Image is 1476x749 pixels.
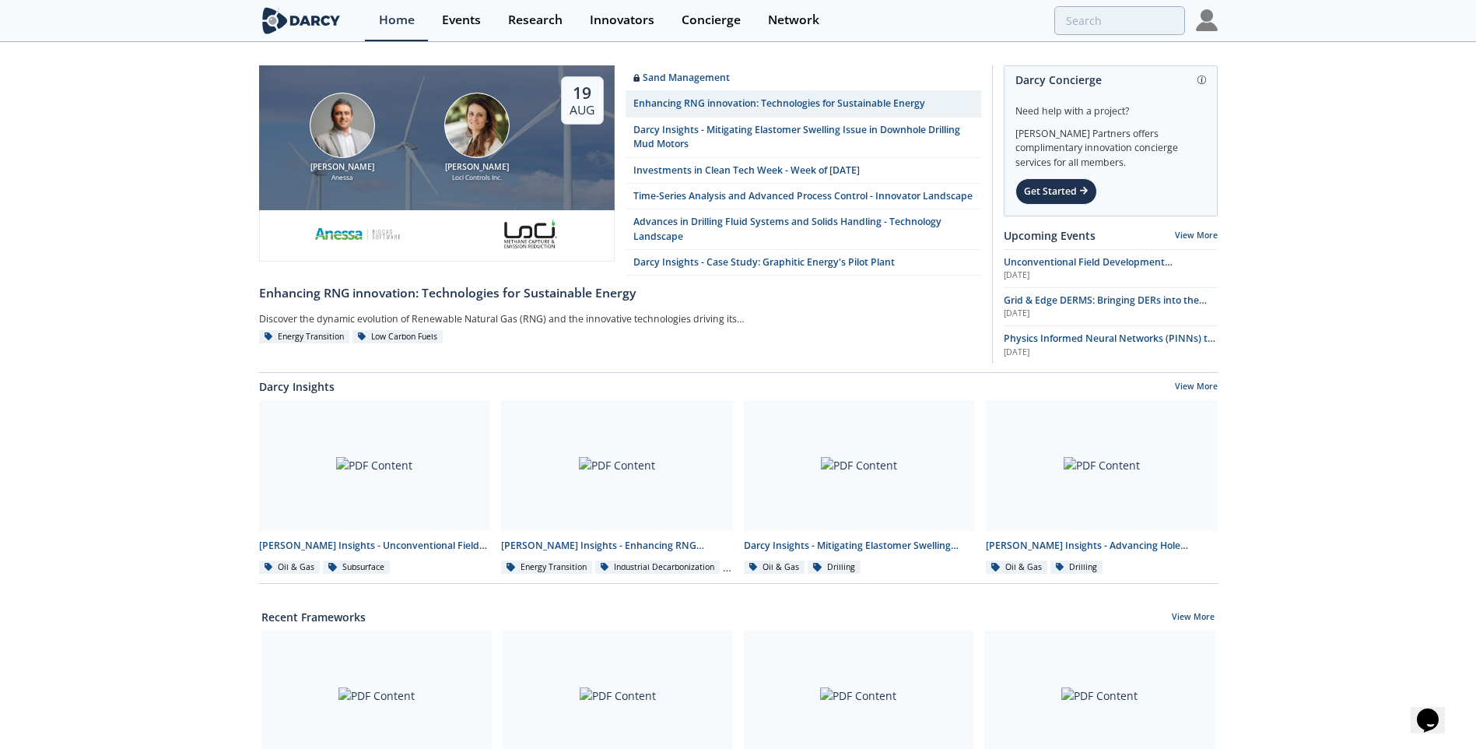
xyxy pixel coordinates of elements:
div: Drilling [1050,561,1103,575]
img: Profile [1196,9,1218,31]
div: Energy Transition [501,561,592,575]
a: View More [1172,611,1215,625]
div: Darcy Insights - Mitigating Elastomer Swelling Issue in Downhole Drilling Mud Motors [744,539,976,553]
div: [DATE] [1004,308,1218,320]
a: Enhancing RNG innovation: Technologies for Sustainable Energy [259,276,981,302]
div: [PERSON_NAME] [415,161,539,174]
a: Investments in Clean Tech Week - Week of [DATE] [626,158,981,184]
img: Nicole Neff [444,93,510,158]
a: Amir Akbari [PERSON_NAME] Anessa Nicole Neff [PERSON_NAME] Loci Controls Inc. 19 Aug [259,65,615,276]
input: Advanced Search [1054,6,1185,35]
a: Darcy Insights - Mitigating Elastomer Swelling Issue in Downhole Drilling Mud Motors [626,118,981,158]
div: Enhancing RNG innovation: Technologies for Sustainable Energy [259,284,981,303]
img: 2b793097-40cf-4f6d-9bc3-4321a642668f [500,218,559,251]
div: Anessa [281,173,405,183]
a: PDF Content [PERSON_NAME] Insights - Advancing Hole Cleaning with Automated Cuttings Monitoring O... [980,400,1223,575]
div: [PERSON_NAME] Insights - Advancing Hole Cleaning with Automated Cuttings Monitoring [986,539,1218,553]
img: logo-wide.svg [259,7,344,34]
div: Industrial Decarbonization [595,561,720,575]
div: [PERSON_NAME] Insights - Unconventional Field Development Optimization through Geochemical Finger... [259,539,491,553]
div: Sand Management [633,71,730,85]
div: Drilling [808,561,861,575]
div: Events [442,14,481,26]
a: Enhancing RNG innovation: Technologies for Sustainable Energy [626,91,981,117]
div: Get Started [1015,178,1097,205]
span: Unconventional Field Development Optimization through Geochemical Fingerprinting Technology [1004,255,1173,297]
a: Unconventional Field Development Optimization through Geochemical Fingerprinting Technology [DATE] [1004,255,1218,282]
a: View More [1175,230,1218,241]
div: Research [508,14,563,26]
a: Darcy Insights - Case Study: Graphitic Energy's Pilot Plant [626,250,981,276]
div: Concierge [682,14,741,26]
div: Need help with a project? [1015,93,1206,118]
a: View More [1175,381,1218,395]
div: Innovators [590,14,654,26]
div: [PERSON_NAME] Partners offers complimentary innovation concierge services for all members. [1015,118,1206,170]
a: PDF Content [PERSON_NAME] Insights - Unconventional Field Development Optimization through Geoche... [254,400,496,575]
a: Advances in Drilling Fluid Systems and Solids Handling - Technology Landscape [626,209,981,250]
div: [DATE] [1004,346,1218,359]
img: 551440aa-d0f4-4a32-b6e2-e91f2a0781fe [314,218,401,251]
div: [PERSON_NAME] [281,161,405,174]
a: Time-Series Analysis and Advanced Process Control - Innovator Landscape [626,184,981,209]
div: Loci Controls Inc. [415,173,539,183]
a: PDF Content Darcy Insights - Mitigating Elastomer Swelling Issue in Downhole Drilling Mud Motors ... [738,400,981,575]
div: Enhancing RNG innovation: Technologies for Sustainable Energy [633,97,925,111]
div: Network [768,14,819,26]
div: Home [379,14,415,26]
div: 19 [570,83,594,103]
div: Energy Transition [259,330,350,344]
img: information.svg [1197,76,1206,84]
a: Grid & Edge DERMS: Bringing DERs into the Control Room [DATE] [1004,294,1218,320]
a: Physics Informed Neural Networks (PINNs) to Accelerate Subsurface Scenario Analysis [DATE] [1004,332,1218,358]
a: Recent Frameworks [261,609,366,625]
div: Oil & Gas [986,561,1047,575]
span: Grid & Edge DERMS: Bringing DERs into the Control Room [1004,294,1207,321]
div: Discover the dynamic evolution of Renewable Natural Gas (RNG) and the innovative technologies dri... [259,308,782,330]
div: Oil & Gas [259,561,321,575]
a: PDF Content [PERSON_NAME] Insights - Enhancing RNG innovation Energy Transition Industrial Decarb... [496,400,738,575]
div: [DATE] [1004,269,1218,282]
div: Low Carbon Fuels [352,330,444,344]
div: Oil & Gas [744,561,805,575]
div: Darcy Concierge [1015,66,1206,93]
iframe: chat widget [1411,687,1460,733]
div: Subsurface [323,561,390,575]
img: Amir Akbari [310,93,375,158]
span: Physics Informed Neural Networks (PINNs) to Accelerate Subsurface Scenario Analysis [1004,332,1215,359]
a: Sand Management [626,65,981,91]
div: Aug [570,103,594,118]
a: Darcy Insights [259,378,335,395]
a: Upcoming Events [1004,227,1096,244]
div: [PERSON_NAME] Insights - Enhancing RNG innovation [501,539,733,553]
